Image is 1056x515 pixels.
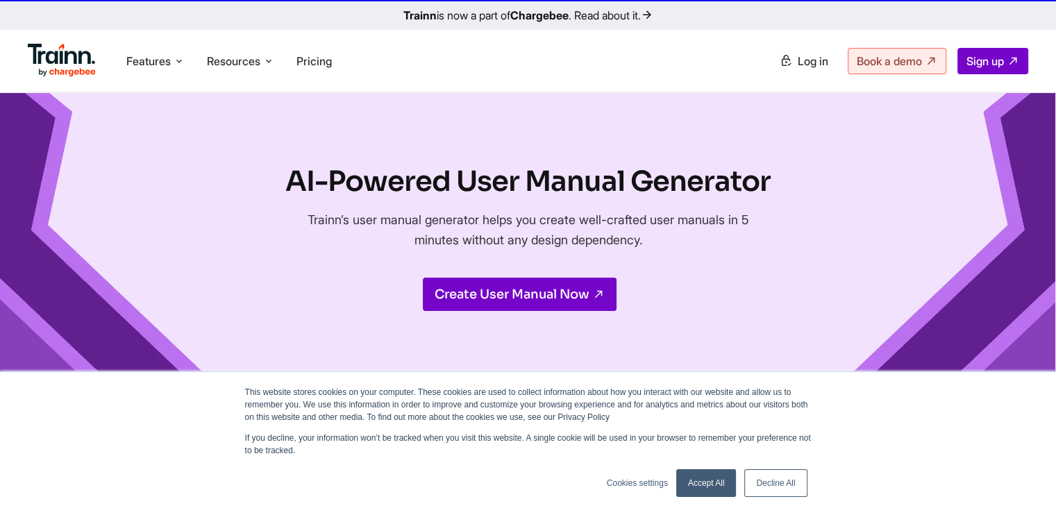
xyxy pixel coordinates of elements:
[126,53,171,69] span: Features
[296,210,761,250] p: Trainn’s user manual generator helps you create well-crafted user manuals in 5 minutes without an...
[510,8,569,22] b: Chargebee
[423,278,617,311] a: Create User Manual Now
[744,469,807,497] a: Decline All
[607,477,668,489] a: Cookies settings
[245,386,812,423] p: This website stores cookies on your computer. These cookies are used to collect information about...
[28,44,96,77] img: Trainn Logo
[296,54,332,68] a: Pricing
[957,48,1028,74] a: Sign up
[207,53,260,69] span: Resources
[771,49,837,74] a: Log in
[676,469,737,497] a: Accept All
[966,54,1004,68] span: Sign up
[285,162,771,201] h1: AI-Powered User Manual Generator
[403,8,437,22] b: Trainn
[798,54,828,68] span: Log in
[848,48,946,74] a: Book a demo
[857,54,922,68] span: Book a demo
[245,432,812,457] p: If you decline, your information won’t be tracked when you visit this website. A single cookie wi...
